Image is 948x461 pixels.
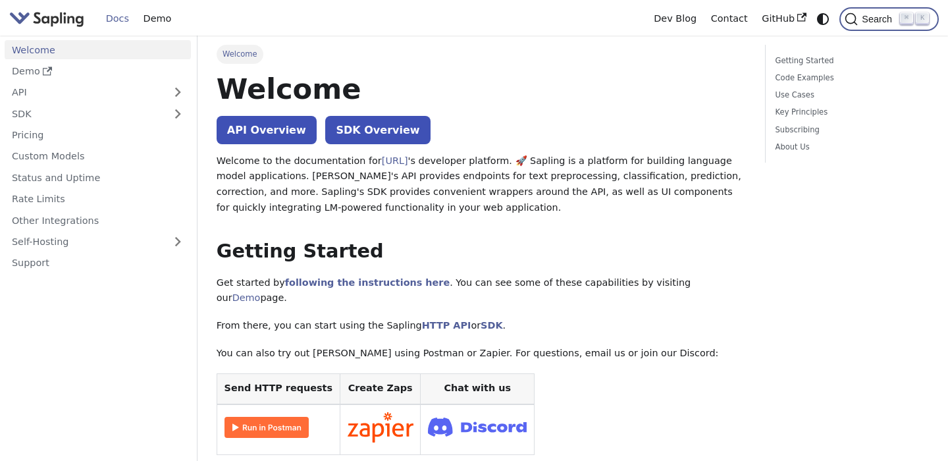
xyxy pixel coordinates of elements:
span: Welcome [217,45,263,63]
a: SDK [5,104,165,123]
h2: Getting Started [217,240,747,263]
a: Dev Blog [646,9,703,29]
a: Getting Started [776,55,924,67]
img: Run in Postman [224,417,309,438]
a: Custom Models [5,147,191,166]
a: SDK [481,320,502,331]
p: Get started by . You can see some of these capabilities by visiting our page. [217,275,747,307]
a: Docs [99,9,136,29]
a: API Overview [217,116,317,144]
a: Subscribing [776,124,924,136]
nav: Breadcrumbs [217,45,747,63]
a: [URL] [382,155,408,166]
a: Pricing [5,126,191,145]
a: HTTP API [422,320,471,331]
a: Sapling.ai [9,9,89,28]
a: Demo [5,62,191,81]
a: following the instructions here [285,277,450,288]
a: Key Principles [776,106,924,119]
a: API [5,83,165,102]
a: Welcome [5,40,191,59]
img: Join Discord [428,414,527,441]
button: Search (Command+K) [839,7,938,31]
a: GitHub [754,9,813,29]
a: Rate Limits [5,190,191,209]
a: Code Examples [776,72,924,84]
kbd: ⌘ [900,13,913,24]
p: From there, you can start using the Sapling or . [217,318,747,334]
img: Connect in Zapier [348,412,413,443]
a: Demo [232,292,261,303]
a: Status and Uptime [5,168,191,187]
a: SDK Overview [325,116,430,144]
a: Use Cases [776,89,924,101]
button: Expand sidebar category 'SDK' [165,104,191,123]
p: Welcome to the documentation for 's developer platform. 🚀 Sapling is a platform for building lang... [217,153,747,216]
span: Search [858,14,900,24]
kbd: K [916,13,929,24]
th: Chat with us [421,373,535,404]
th: Send HTTP requests [217,373,340,404]
a: Other Integrations [5,211,191,230]
img: Sapling.ai [9,9,84,28]
a: Support [5,254,191,273]
a: About Us [776,141,924,153]
a: Self-Hosting [5,232,191,252]
button: Expand sidebar category 'API' [165,83,191,102]
th: Create Zaps [340,373,421,404]
h1: Welcome [217,71,747,107]
a: Contact [704,9,755,29]
p: You can also try out [PERSON_NAME] using Postman or Zapier. For questions, email us or join our D... [217,346,747,362]
button: Switch between dark and light mode (currently system mode) [814,9,833,28]
a: Demo [136,9,178,29]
